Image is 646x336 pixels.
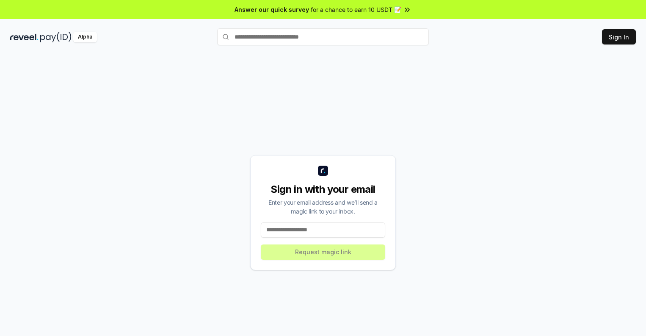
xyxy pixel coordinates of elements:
[602,29,636,44] button: Sign In
[73,32,97,42] div: Alpha
[10,32,39,42] img: reveel_dark
[235,5,309,14] span: Answer our quick survey
[261,198,385,216] div: Enter your email address and we’ll send a magic link to your inbox.
[311,5,401,14] span: for a chance to earn 10 USDT 📝
[261,183,385,196] div: Sign in with your email
[40,32,72,42] img: pay_id
[318,166,328,176] img: logo_small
